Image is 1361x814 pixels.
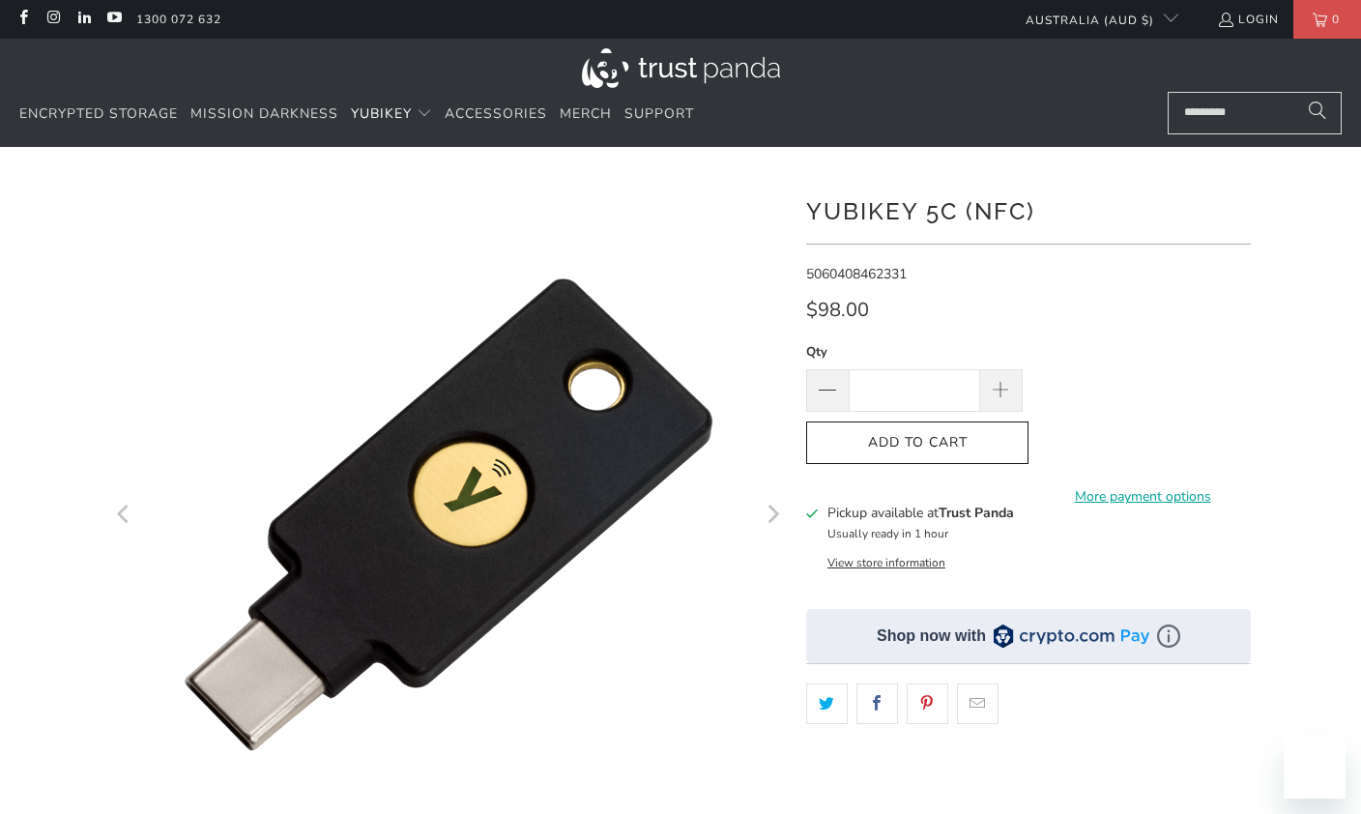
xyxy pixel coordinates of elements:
[806,341,1023,363] label: Qty
[445,92,547,137] a: Accessories
[75,12,92,27] a: Trust Panda Australia on LinkedIn
[957,683,999,724] a: Email this to a friend
[582,48,780,88] img: Trust Panda Australia
[806,297,869,323] span: $98.00
[136,9,221,30] a: 1300 072 632
[877,625,986,647] div: Shop now with
[806,265,907,283] span: 5060408462331
[105,12,122,27] a: Trust Panda Australia on YouTube
[14,12,31,27] a: Trust Panda Australia on Facebook
[827,526,948,541] small: Usually ready in 1 hour
[19,92,694,137] nav: Translation missing: en.navigation.header.main_nav
[1284,737,1346,799] iframe: Button to launch messaging window
[806,683,848,724] a: Share this on Twitter
[806,422,1028,465] button: Add to Cart
[624,92,694,137] a: Support
[856,683,898,724] a: Share this on Facebook
[19,104,178,123] span: Encrypted Storage
[351,104,412,123] span: YubiKey
[445,104,547,123] span: Accessories
[19,92,178,137] a: Encrypted Storage
[1293,92,1342,134] button: Search
[907,683,948,724] a: Share this on Pinterest
[1168,92,1342,134] input: Search...
[826,435,1008,451] span: Add to Cart
[1217,9,1279,30] a: Login
[1034,486,1251,508] a: More payment options
[44,12,61,27] a: Trust Panda Australia on Instagram
[827,555,945,570] button: View store information
[190,92,338,137] a: Mission Darkness
[560,92,612,137] a: Merch
[806,190,1251,229] h1: YubiKey 5C (NFC)
[939,504,1014,522] b: Trust Panda
[624,104,694,123] span: Support
[560,104,612,123] span: Merch
[190,104,338,123] span: Mission Darkness
[827,503,1014,523] h3: Pickup available at
[351,92,432,137] summary: YubiKey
